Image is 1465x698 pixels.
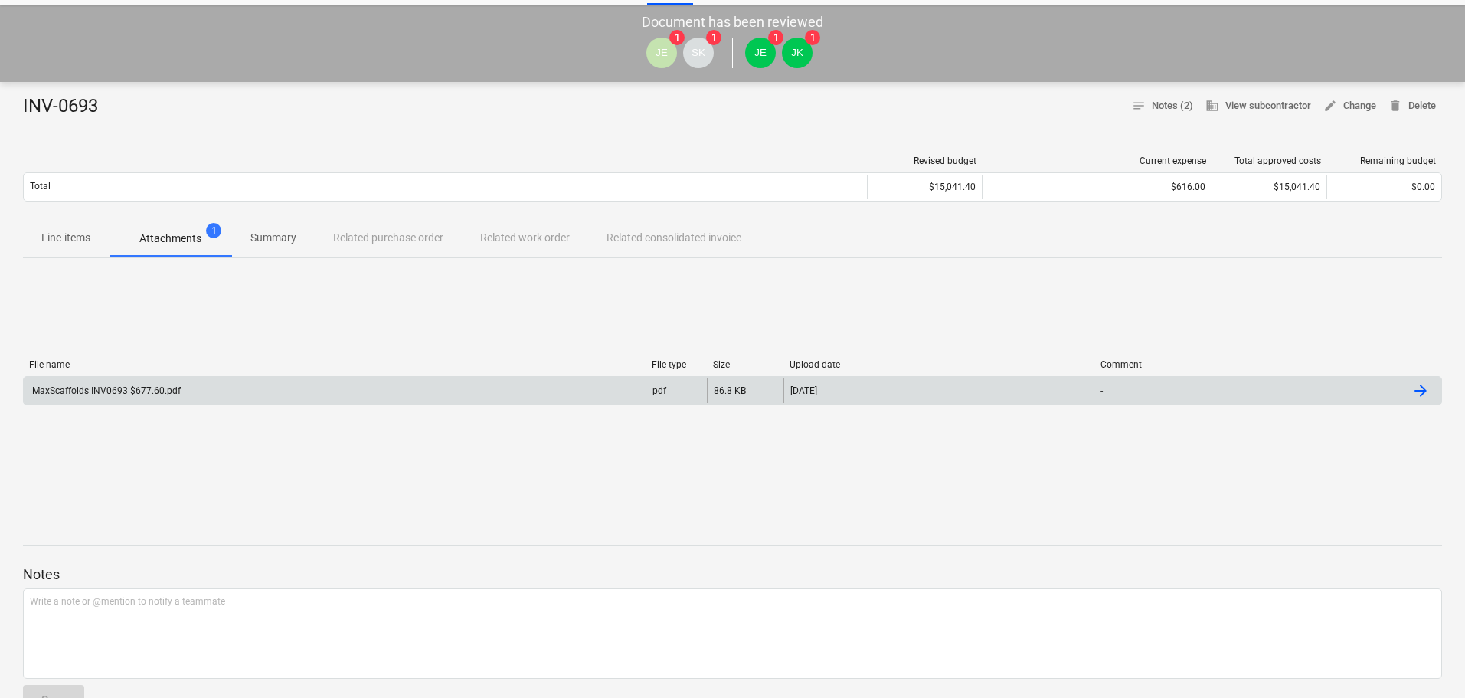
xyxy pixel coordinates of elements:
[1323,97,1376,115] span: Change
[1132,97,1193,115] span: Notes (2)
[1388,99,1402,113] span: delete
[652,359,701,370] div: File type
[41,230,90,246] p: Line-items
[874,156,976,166] div: Revised budget
[1218,156,1321,166] div: Total approved costs
[768,30,783,45] span: 1
[1411,182,1435,192] span: $0.00
[805,30,820,45] span: 1
[782,38,813,68] div: John Keane
[1100,385,1103,396] div: -
[754,47,767,58] span: JE
[791,47,803,58] span: JK
[692,47,705,58] span: SK
[745,38,776,68] div: Jason Escobar
[646,38,677,68] div: Jason Escobar
[1199,94,1317,118] button: View subcontractor
[867,175,982,199] div: $15,041.40
[23,94,110,119] div: INV-0693
[250,230,296,246] p: Summary
[1323,99,1337,113] span: edit
[656,47,668,58] span: JE
[1317,94,1382,118] button: Change
[652,385,666,396] div: pdf
[1205,97,1311,115] span: View subcontractor
[1382,94,1442,118] button: Delete
[23,565,1442,584] p: Notes
[1100,359,1399,370] div: Comment
[206,223,221,238] span: 1
[989,182,1205,192] div: $616.00
[1132,99,1146,113] span: notes
[1388,97,1436,115] span: Delete
[29,359,639,370] div: File name
[713,359,777,370] div: Size
[683,38,714,68] div: Sean Keane
[790,359,1088,370] div: Upload date
[1205,99,1219,113] span: business
[139,231,201,247] p: Attachments
[1212,175,1326,199] div: $15,041.40
[1333,156,1436,166] div: Remaining budget
[706,30,721,45] span: 1
[790,385,817,396] div: [DATE]
[714,385,746,396] div: 86.8 KB
[1126,94,1199,118] button: Notes (2)
[30,385,181,396] div: MaxScaffolds INV0693 $677.60.pdf
[30,180,51,193] p: Total
[642,13,823,31] p: Document has been reviewed
[669,30,685,45] span: 1
[989,156,1206,166] div: Current expense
